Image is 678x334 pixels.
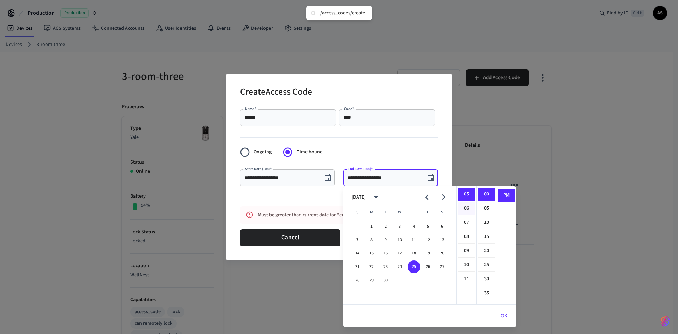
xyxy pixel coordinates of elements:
[436,247,448,260] button: 20
[435,189,452,205] button: Next month
[436,220,448,233] button: 6
[458,230,475,244] li: 8 hours
[393,205,406,219] span: Wednesday
[368,189,384,205] button: calendar view is open, switch to year view
[408,234,420,246] button: 11
[365,274,378,287] button: 29
[422,220,434,233] button: 5
[478,230,495,244] li: 15 minutes
[379,247,392,260] button: 16
[422,260,434,273] button: 26
[240,229,340,246] button: Cancel
[478,273,495,286] li: 30 minutes
[476,186,496,304] ul: Select minutes
[422,205,434,219] span: Friday
[436,205,448,219] span: Saturday
[393,220,406,233] button: 3
[458,202,475,215] li: 6 hours
[379,260,392,273] button: 23
[408,205,420,219] span: Thursday
[365,234,378,246] button: 8
[348,166,373,171] label: End Date (+04)
[458,273,475,286] li: 11 hours
[379,234,392,246] button: 9
[436,234,448,246] button: 13
[496,186,516,304] ul: Select meridiem
[478,301,495,314] li: 40 minutes
[478,258,495,272] li: 25 minutes
[258,209,407,222] div: Must be greater than current date for "ends_at"
[351,274,364,287] button: 28
[297,148,323,156] span: Time bound
[365,220,378,233] button: 1
[320,10,365,16] div: /access_codes/create
[393,247,406,260] button: 17
[408,220,420,233] button: 4
[352,194,365,201] div: [DATE]
[379,220,392,233] button: 2
[422,234,434,246] button: 12
[408,247,420,260] button: 18
[422,247,434,260] button: 19
[351,205,364,219] span: Sunday
[661,316,670,327] img: SeamLogoGradient.69752ec5.svg
[424,171,438,185] button: Choose date, selected date is Sep 25, 2025
[478,188,495,201] li: 0 minutes
[408,260,420,273] button: 25
[478,202,495,215] li: 5 minutes
[379,205,392,219] span: Tuesday
[457,186,476,304] ul: Select hours
[254,148,272,156] span: Ongoing
[240,82,312,104] h2: Create Access Code
[351,247,364,260] button: 14
[393,260,406,273] button: 24
[344,106,354,111] label: Code
[436,260,448,273] button: 27
[458,244,475,258] li: 9 hours
[379,274,392,287] button: 30
[321,171,335,185] button: Choose date, selected date is Sep 25, 2025
[351,260,364,273] button: 21
[245,106,256,111] label: Name
[492,307,516,324] button: OK
[365,247,378,260] button: 15
[498,189,515,202] li: PM
[458,188,475,201] li: 5 hours
[351,234,364,246] button: 7
[458,216,475,229] li: 7 hours
[478,244,495,258] li: 20 minutes
[365,260,378,273] button: 22
[393,234,406,246] button: 10
[418,189,435,205] button: Previous month
[458,258,475,272] li: 10 hours
[365,205,378,219] span: Monday
[478,287,495,300] li: 35 minutes
[245,166,272,171] label: Start Date (+04)
[478,216,495,229] li: 10 minutes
